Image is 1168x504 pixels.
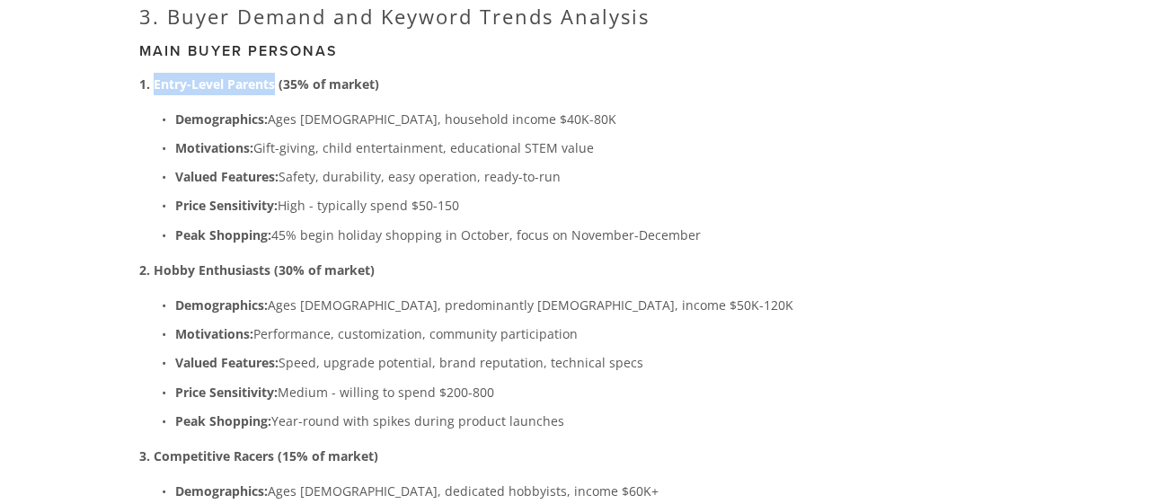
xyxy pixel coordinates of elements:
p: Safety, durability, easy operation, ready-to-run [175,165,800,188]
strong: Peak Shopping: [175,412,271,429]
p: Gift-giving, child entertainment, educational STEM value [175,137,800,159]
strong: 1. Entry-Level Parents (35% of market) [139,75,379,93]
p: Performance, customization, community participation [175,323,800,345]
h3: Main Buyer Personas [139,42,800,59]
strong: Price Sensitivity: [175,197,278,214]
strong: Demographics: [175,482,268,500]
strong: Price Sensitivity: [175,384,278,401]
p: Ages [DEMOGRAPHIC_DATA], predominantly [DEMOGRAPHIC_DATA], income $50K-120K [175,294,800,316]
strong: Valued Features: [175,168,279,185]
strong: Demographics: [175,111,268,128]
strong: Motivations: [175,139,253,156]
strong: Valued Features: [175,354,279,371]
p: 45% begin holiday shopping in October, focus on November-December [175,224,800,246]
p: Ages [DEMOGRAPHIC_DATA], household income $40K-80K [175,108,800,130]
strong: 2. Hobby Enthusiasts (30% of market) [139,261,375,279]
p: Ages [DEMOGRAPHIC_DATA], dedicated hobbyists, income $60K+ [175,480,800,502]
p: Year-round with spikes during product launches [175,410,800,432]
strong: Peak Shopping: [175,226,271,243]
p: Medium - willing to spend $200-800 [175,381,800,403]
p: Speed, upgrade potential, brand reputation, technical specs [175,351,800,374]
strong: Motivations: [175,325,253,342]
strong: Demographics: [175,296,268,314]
strong: 3. Competitive Racers (15% of market) [139,447,378,464]
p: High - typically spend $50-150 [175,194,800,217]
